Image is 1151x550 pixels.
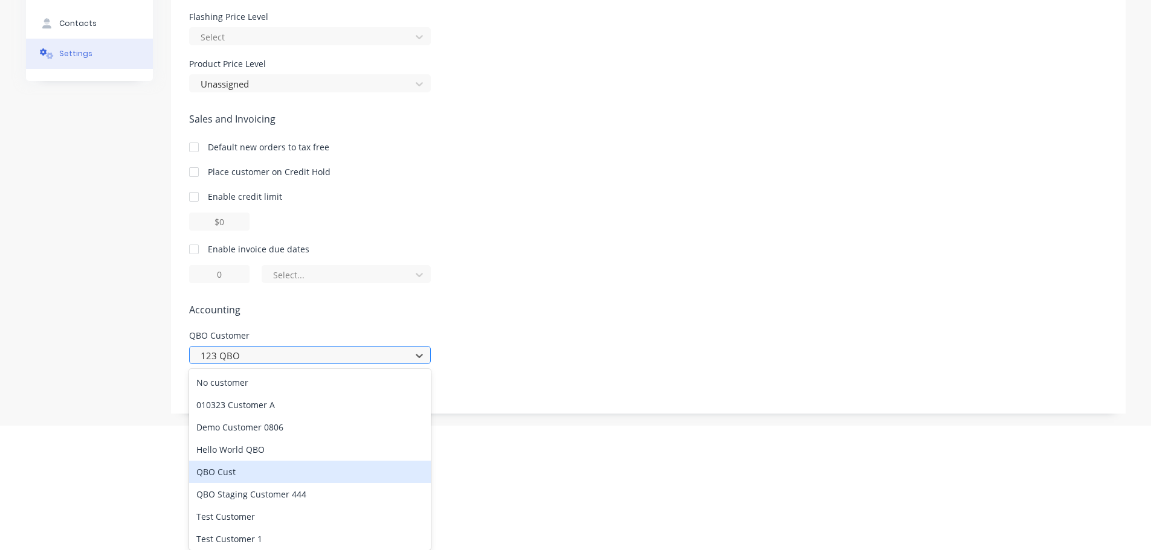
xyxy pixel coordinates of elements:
button: Settings [26,39,153,69]
div: QBO Customer [189,331,431,340]
div: Select... [273,269,404,281]
button: Contacts [26,8,153,39]
span: Accounting [189,302,1107,317]
div: QBO Staging Customer 444 [189,483,431,505]
div: Enable credit limit [208,190,282,203]
div: Demo Customer 0806 [189,416,431,438]
div: Default new orders to tax free [208,141,329,153]
span: Sales and Invoicing [189,112,1107,126]
div: Enable invoice due dates [208,243,309,255]
div: 010323 Customer A [189,394,431,416]
input: 0 [189,265,250,283]
div: Test Customer 1 [189,528,431,550]
div: Place customer on Credit Hold [208,165,330,178]
div: Test Customer [189,505,431,528]
div: Settings [59,48,92,59]
div: Hello World QBO [189,438,431,461]
div: Flashing Price Level [189,13,431,21]
div: Contacts [59,18,97,29]
input: $0 [189,213,250,231]
div: Product Price Level [189,60,431,68]
div: QBO Cust [189,461,431,483]
div: No customer [189,371,431,394]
